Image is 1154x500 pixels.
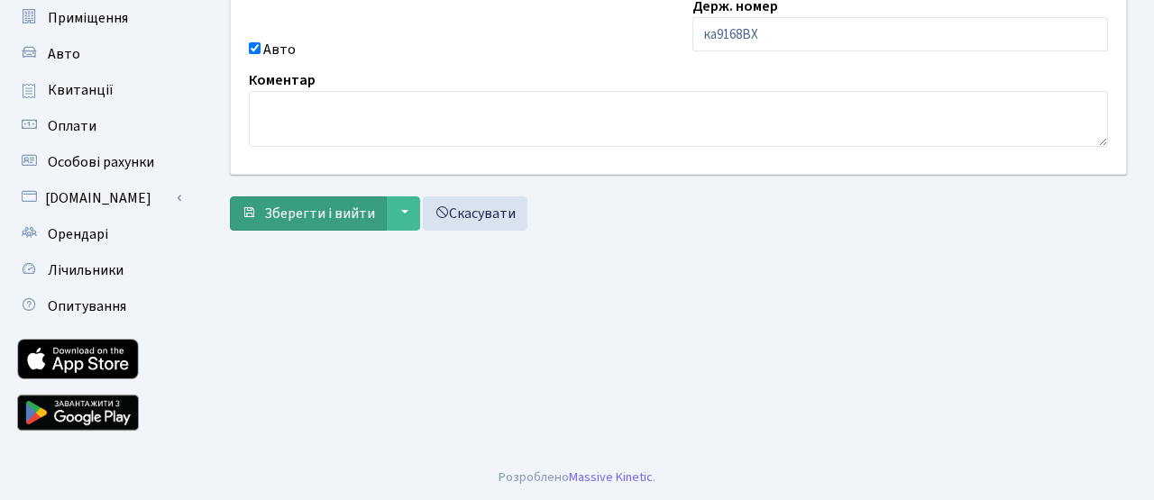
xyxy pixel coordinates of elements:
span: Лічильники [48,260,124,280]
a: Лічильники [9,252,189,288]
span: Оплати [48,116,96,136]
input: AA0001AA [692,17,1109,51]
button: Зберегти і вийти [230,196,387,231]
a: Орендарі [9,216,189,252]
div: Розроблено . [499,468,655,487]
a: Квитанції [9,72,189,108]
span: Особові рахунки [48,152,154,172]
span: Зберегти і вийти [264,204,375,223]
a: Авто [9,36,189,72]
span: Квитанції [48,80,114,100]
a: Massive Kinetic [569,468,653,486]
label: Коментар [249,69,316,91]
span: Авто [48,44,80,64]
a: Оплати [9,108,189,144]
a: [DOMAIN_NAME] [9,180,189,216]
label: Авто [263,39,296,60]
span: Орендарі [48,224,108,244]
a: Опитування [9,288,189,324]
a: Особові рахунки [9,144,189,180]
a: Скасувати [423,196,527,231]
span: Приміщення [48,8,128,28]
span: Опитування [48,296,126,316]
